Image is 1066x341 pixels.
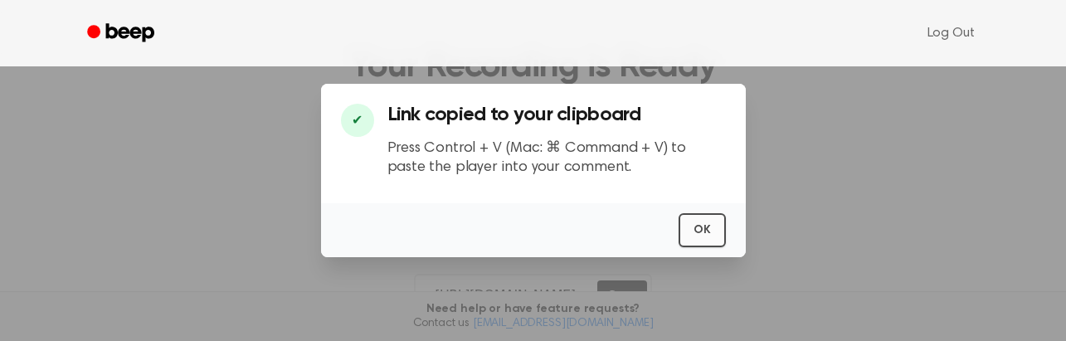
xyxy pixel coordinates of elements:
a: Beep [75,17,169,50]
div: ✔ [341,104,374,137]
button: OK [679,213,726,247]
p: Press Control + V (Mac: ⌘ Command + V) to paste the player into your comment. [387,139,726,177]
a: Log Out [911,13,991,53]
h3: Link copied to your clipboard [387,104,726,126]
